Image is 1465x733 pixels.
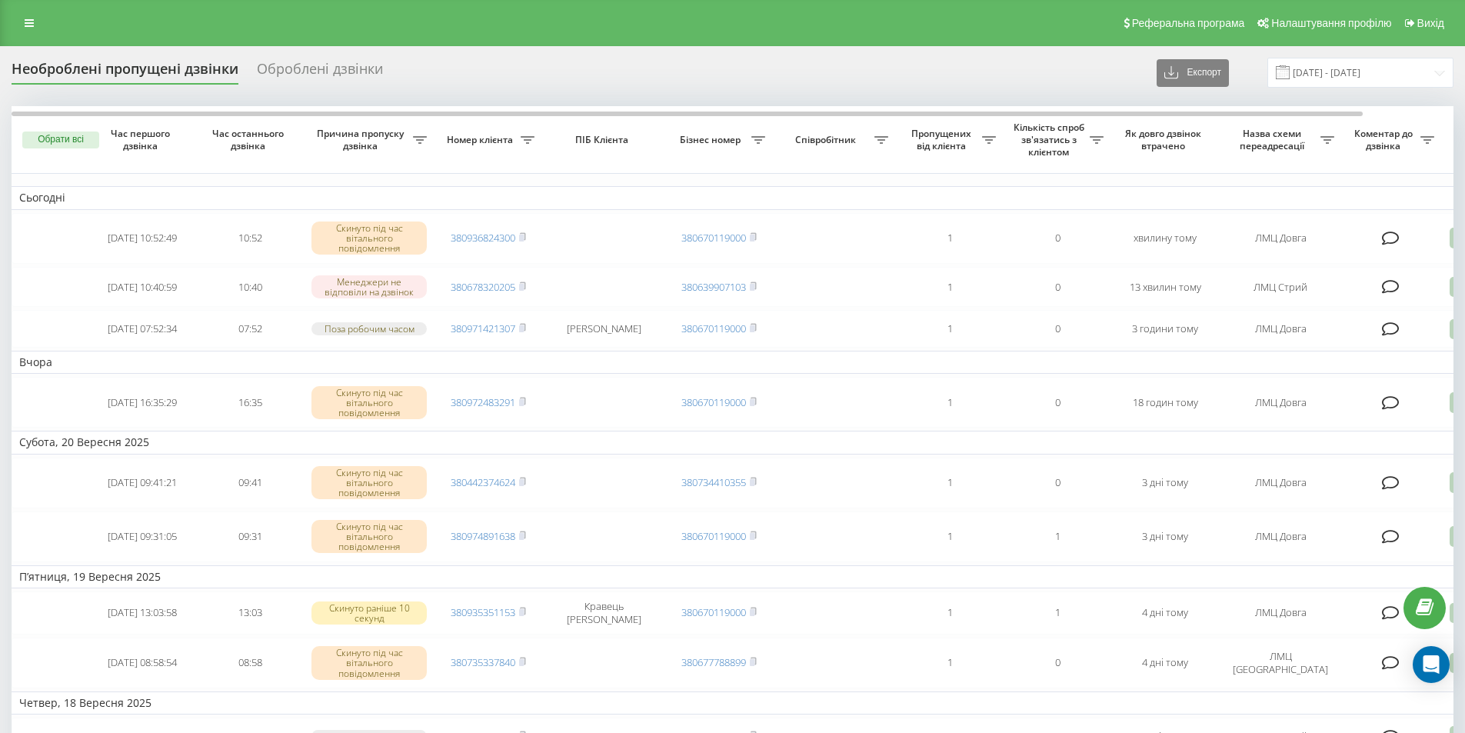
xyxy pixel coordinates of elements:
td: [DATE] 13:03:58 [88,591,196,635]
td: 0 [1004,310,1111,348]
span: Час останнього дзвінка [208,128,291,152]
td: ЛМЦ Стрий [1219,267,1342,308]
div: Скинуто під час вітального повідомлення [311,520,427,554]
td: ЛМЦ Довга [1219,591,1342,635]
td: 16:35 [196,377,304,428]
a: 380670119000 [681,395,746,409]
td: [DATE] 09:31:05 [88,511,196,562]
span: Вихід [1417,17,1444,29]
td: 13:03 [196,591,304,635]
a: 380670119000 [681,605,746,619]
td: 1 [1004,511,1111,562]
td: 1 [896,591,1004,635]
td: 09:31 [196,511,304,562]
a: 380974891638 [451,529,515,543]
span: Співробітник [781,134,874,146]
td: 07:52 [196,310,304,348]
a: 380677788899 [681,655,746,669]
td: [PERSON_NAME] [542,310,665,348]
span: Номер клієнта [442,134,521,146]
td: ЛМЦ Довга [1219,377,1342,428]
div: Скинуто раніше 10 секунд [311,601,427,625]
a: 380670119000 [681,322,746,335]
div: Open Intercom Messenger [1413,646,1450,683]
span: Назва схеми переадресації [1227,128,1320,152]
td: 08:58 [196,638,304,688]
td: ЛМЦ Довга [1219,511,1342,562]
div: Оброблені дзвінки [257,61,383,85]
a: 380735337840 [451,655,515,669]
td: ЛМЦ Довга [1219,310,1342,348]
td: [DATE] 08:58:54 [88,638,196,688]
td: 1 [896,213,1004,264]
td: 0 [1004,267,1111,308]
div: Скинуто під час вітального повідомлення [311,222,427,255]
span: Коментар до дзвінка [1350,128,1420,152]
a: 380972483291 [451,395,515,409]
td: ЛМЦ Довга [1219,458,1342,508]
span: ПІБ Клієнта [555,134,652,146]
span: Причина пропуску дзвінка [311,128,413,152]
span: Налаштування профілю [1271,17,1391,29]
td: [DATE] 10:40:59 [88,267,196,308]
td: 0 [1004,458,1111,508]
td: 1 [896,458,1004,508]
td: 4 дні тому [1111,638,1219,688]
td: 10:40 [196,267,304,308]
td: ЛМЦ Довга [1219,213,1342,264]
td: [DATE] 10:52:49 [88,213,196,264]
td: 0 [1004,213,1111,264]
span: Як довго дзвінок втрачено [1124,128,1207,152]
button: Експорт [1157,59,1229,87]
span: Пропущених від клієнта [904,128,982,152]
td: 09:41 [196,458,304,508]
td: 1 [896,638,1004,688]
td: 1 [896,310,1004,348]
td: 4 дні тому [1111,591,1219,635]
div: Скинуто під час вітального повідомлення [311,646,427,680]
a: 380670119000 [681,529,746,543]
span: Час першого дзвінка [101,128,184,152]
div: Скинуто під час вітального повідомлення [311,466,427,500]
td: 18 годин тому [1111,377,1219,428]
td: 13 хвилин тому [1111,267,1219,308]
td: [DATE] 16:35:29 [88,377,196,428]
td: 1 [1004,591,1111,635]
td: Кравець [PERSON_NAME] [542,591,665,635]
td: 3 дні тому [1111,458,1219,508]
div: Необроблені пропущені дзвінки [12,61,238,85]
span: Бізнес номер [673,134,751,146]
span: Кількість спроб зв'язатись з клієнтом [1011,122,1090,158]
td: 1 [896,511,1004,562]
button: Обрати всі [22,132,99,148]
td: хвилину тому [1111,213,1219,264]
td: 10:52 [196,213,304,264]
td: 3 години тому [1111,310,1219,348]
span: Реферальна програма [1132,17,1245,29]
td: [DATE] 09:41:21 [88,458,196,508]
td: 0 [1004,377,1111,428]
div: Скинуто під час вітального повідомлення [311,386,427,420]
td: 3 дні тому [1111,511,1219,562]
td: [DATE] 07:52:34 [88,310,196,348]
a: 380936824300 [451,231,515,245]
td: ЛМЦ [GEOGRAPHIC_DATA] [1219,638,1342,688]
a: 380971421307 [451,322,515,335]
a: 380678320205 [451,280,515,294]
a: 380670119000 [681,231,746,245]
a: 380935351153 [451,605,515,619]
a: 380442374624 [451,475,515,489]
div: Менеджери не відповіли на дзвінок [311,275,427,298]
td: 1 [896,267,1004,308]
a: 380639907103 [681,280,746,294]
td: 0 [1004,638,1111,688]
a: 380734410355 [681,475,746,489]
div: Поза робочим часом [311,322,427,335]
td: 1 [896,377,1004,428]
